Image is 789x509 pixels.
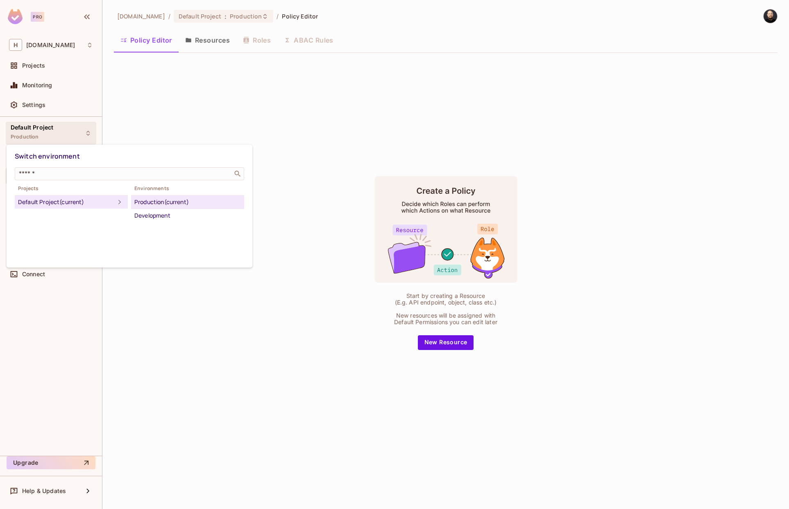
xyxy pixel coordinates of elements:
[15,185,128,192] span: Projects
[131,185,244,192] span: Environments
[134,211,241,220] div: Development
[134,197,241,207] div: Production (current)
[18,197,115,207] div: Default Project (current)
[15,152,80,161] span: Switch environment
